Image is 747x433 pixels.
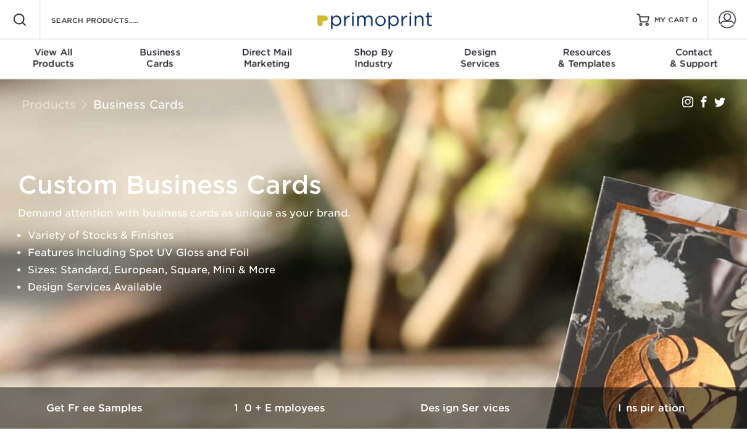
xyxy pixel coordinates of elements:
div: & Support [640,47,747,69]
a: 10+ Employees [188,387,373,429]
div: & Templates [533,47,640,69]
a: Design Services [373,387,559,429]
span: Resources [533,47,640,58]
li: Sizes: Standard, European, Square, Mini & More [28,262,740,279]
h3: 10+ Employees [188,402,373,414]
span: Shop By [320,47,427,58]
h3: Design Services [373,402,559,414]
h3: Inspiration [559,402,744,414]
span: Contact [640,47,747,58]
a: BusinessCards [107,39,214,79]
span: 0 [692,15,698,24]
a: Contact& Support [640,39,747,79]
li: Design Services Available [28,279,740,296]
span: Design [427,47,533,58]
li: Features Including Spot UV Gloss and Foil [28,244,740,262]
div: Cards [107,47,214,69]
a: Direct MailMarketing [214,39,320,79]
input: SEARCH PRODUCTS..... [50,12,170,27]
a: Shop ByIndustry [320,39,427,79]
a: Get Free Samples [3,387,188,429]
span: Direct Mail [214,47,320,58]
li: Variety of Stocks & Finishes [28,227,740,244]
span: MY CART [654,15,690,25]
h3: Get Free Samples [3,402,188,414]
a: DesignServices [427,39,533,79]
a: Products [22,97,76,111]
a: Resources& Templates [533,39,640,79]
div: Marketing [214,47,320,69]
a: Business Cards [93,97,184,111]
a: Inspiration [559,387,744,429]
div: Services [427,47,533,69]
p: Demand attention with business cards as unique as your brand. [18,205,740,222]
img: Primoprint [312,6,435,33]
span: Business [107,47,214,58]
h1: Custom Business Cards [18,170,740,200]
div: Industry [320,47,427,69]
